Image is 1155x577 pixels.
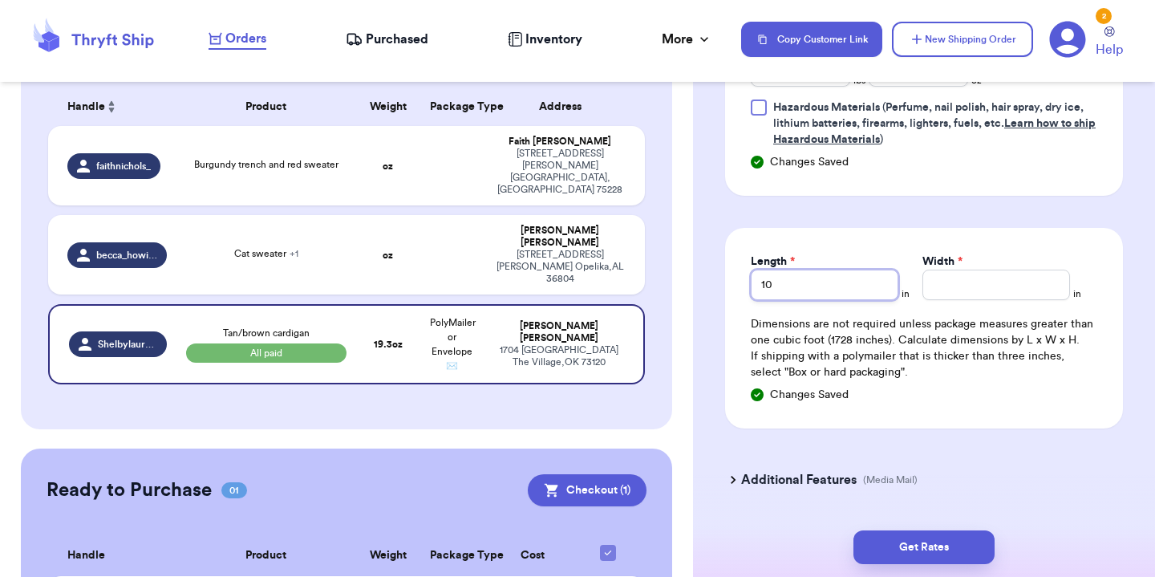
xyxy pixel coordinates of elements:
[356,87,420,126] th: Weight
[494,225,626,249] div: [PERSON_NAME] [PERSON_NAME]
[751,316,1097,380] div: Dimensions are not required unless package measures greater than one cubic foot (1728 inches). Ca...
[1096,40,1123,59] span: Help
[67,99,105,116] span: Handle
[1096,8,1112,24] div: 2
[1096,26,1123,59] a: Help
[773,102,880,113] span: Hazardous Materials
[770,387,849,403] span: Changes Saved
[105,97,118,116] button: Sort ascending
[221,482,247,498] span: 01
[751,348,1097,380] p: If shipping with a polymailer that is thicker than three inches, select "Box or hard packaging".
[1049,21,1086,58] a: 2
[494,148,626,196] div: [STREET_ADDRESS][PERSON_NAME] [GEOGRAPHIC_DATA] , [GEOGRAPHIC_DATA] 75228
[525,30,582,49] span: Inventory
[96,249,157,262] span: becca_howilliams
[741,22,882,57] button: Copy Customer Link
[234,249,298,258] span: Cat sweater
[662,30,712,49] div: More
[420,87,484,126] th: Package Type
[374,339,403,349] strong: 19.3 oz
[902,287,910,300] span: in
[383,250,393,260] strong: oz
[528,474,646,506] button: Checkout (1)
[484,535,581,576] th: Cost
[225,29,266,48] span: Orders
[751,254,795,270] label: Length
[773,102,1096,145] span: (Perfume, nail polish, hair spray, dry ice, lithium batteries, firearms, lighters, fuels, etc. )
[186,343,346,363] span: All paid
[194,160,338,169] span: Burgundy trench and red sweater
[508,30,582,49] a: Inventory
[494,344,624,368] div: 1704 [GEOGRAPHIC_DATA] The Village , OK 73120
[67,547,105,564] span: Handle
[290,249,298,258] span: + 1
[494,136,626,148] div: Faith [PERSON_NAME]
[770,154,849,170] span: Changes Saved
[209,29,266,50] a: Orders
[922,254,962,270] label: Width
[420,535,484,576] th: Package Type
[176,535,356,576] th: Product
[346,30,428,49] a: Purchased
[356,535,420,576] th: Weight
[484,87,645,126] th: Address
[853,530,995,564] button: Get Rates
[1073,287,1081,300] span: in
[863,473,918,486] p: (Media Mail)
[892,22,1033,57] button: New Shipping Order
[47,477,212,503] h2: Ready to Purchase
[223,328,310,338] span: Tan/brown cardigan
[176,87,356,126] th: Product
[494,249,626,285] div: [STREET_ADDRESS][PERSON_NAME] Opelika , AL 36804
[383,161,393,171] strong: oz
[96,160,151,173] span: faithnichols_
[741,470,857,490] h3: Additional Features
[494,320,624,344] div: [PERSON_NAME] [PERSON_NAME]
[98,338,157,351] span: Shelbylaurenp
[430,318,476,371] span: PolyMailer or Envelope ✉️
[366,30,428,49] span: Purchased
